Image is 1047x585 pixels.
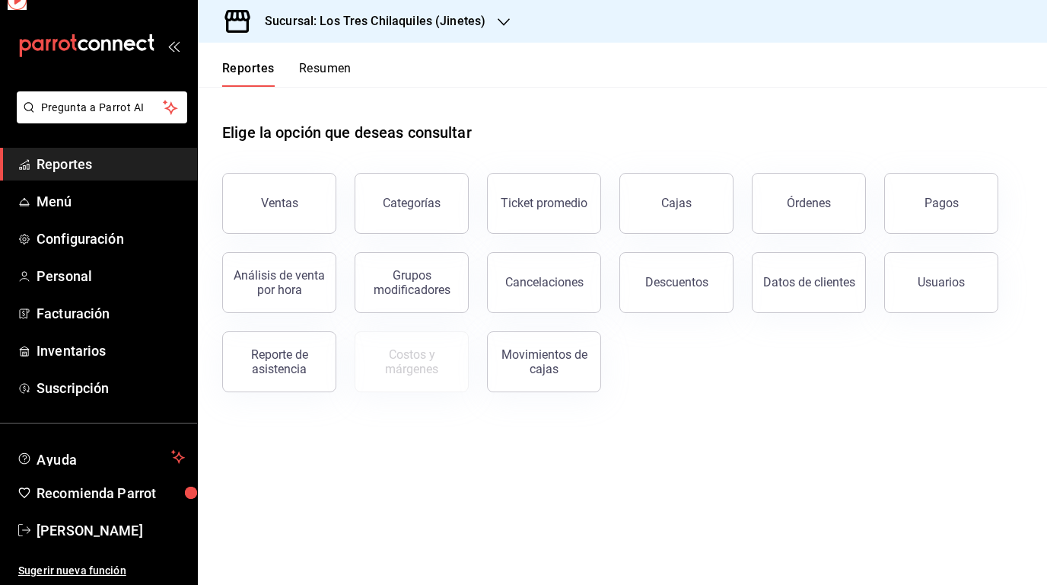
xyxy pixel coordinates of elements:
div: Datos de clientes [763,275,855,289]
span: Configuración [37,229,185,249]
button: Reporte de asistencia [222,331,336,392]
div: Usuarios [918,275,965,289]
button: Ventas [222,173,336,234]
div: Órdenes [787,196,831,210]
div: Pagos [924,196,959,210]
div: Movimientos de cajas [497,347,591,376]
button: Resumen [299,61,352,87]
div: Análisis de venta por hora [232,268,326,297]
button: Órdenes [752,173,866,234]
div: navigation tabs [222,61,352,87]
span: Sugerir nueva función [18,563,185,579]
span: Facturación [37,303,185,324]
button: Pregunta a Parrot AI [17,91,187,123]
h3: Sucursal: Los Tres Chilaquiles (Jinetes) [253,12,485,30]
span: [PERSON_NAME] [37,520,185,541]
button: Grupos modificadores [355,252,469,313]
h1: Elige la opción que deseas consultar [222,121,472,144]
div: Grupos modificadores [364,268,459,297]
span: Ayuda [37,448,165,466]
div: Reporte de asistencia [232,347,326,376]
button: Reportes [222,61,275,87]
button: Categorías [355,173,469,234]
span: Personal [37,266,185,286]
a: Pregunta a Parrot AI [11,110,187,126]
span: Pregunta a Parrot AI [41,100,164,116]
span: Menú [37,191,185,212]
button: open_drawer_menu [167,40,180,52]
button: Movimientos de cajas [487,331,601,392]
div: Ventas [261,196,298,210]
button: Usuarios [884,252,998,313]
button: Pagos [884,173,998,234]
span: Suscripción [37,378,185,398]
span: Recomienda Parrot [37,483,185,503]
a: Cajas [619,173,734,234]
span: Inventarios [37,340,185,361]
div: Categorías [383,196,441,210]
button: Contrata inventarios para ver este reporte [355,331,469,392]
button: Análisis de venta por hora [222,252,336,313]
div: Costos y márgenes [364,347,459,376]
div: Ticket promedio [501,196,587,210]
button: Cancelaciones [487,252,601,313]
div: Cajas [661,194,692,213]
button: Descuentos [619,252,734,313]
div: Cancelaciones [505,275,584,289]
button: Datos de clientes [752,252,866,313]
div: Descuentos [645,275,708,289]
span: Reportes [37,154,185,174]
button: Ticket promedio [487,173,601,234]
